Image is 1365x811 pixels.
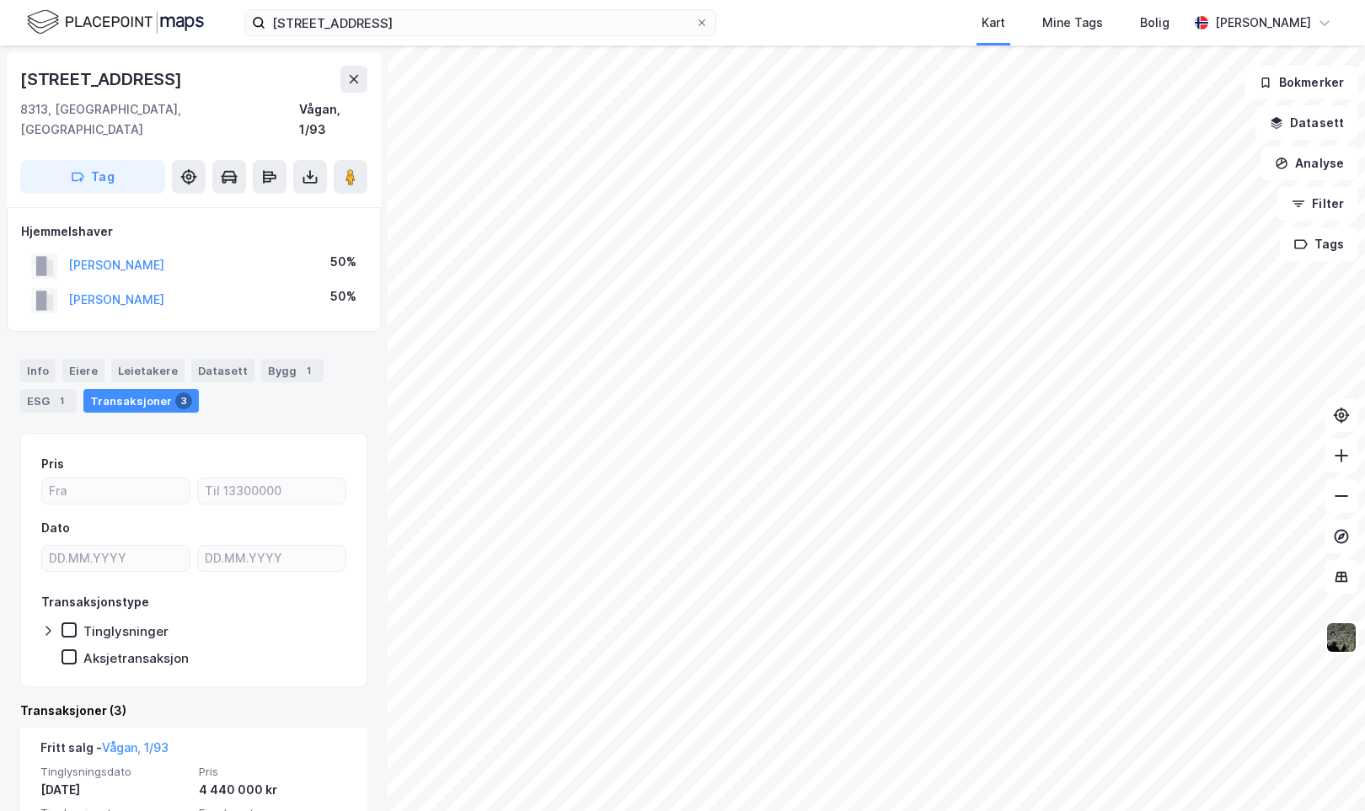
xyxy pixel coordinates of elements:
span: Pris [199,765,347,779]
button: Tags [1280,227,1358,261]
div: Bolig [1140,13,1170,33]
button: Analyse [1261,147,1358,180]
button: Bokmerker [1245,66,1358,99]
div: Datasett [191,359,254,382]
div: 3 [175,392,192,409]
div: [PERSON_NAME] [1215,13,1311,33]
input: Fra [42,478,190,504]
div: 1 [300,362,317,379]
div: 50% [330,252,356,272]
div: 8313, [GEOGRAPHIC_DATA], [GEOGRAPHIC_DATA] [20,99,299,140]
input: Søk på adresse, matrikkel, gårdeiere, leietakere eller personer [265,10,695,35]
div: Aksjetransaksjon [83,650,189,666]
div: Fritt salg - [40,738,169,765]
div: Kontrollprogram for chat [1281,730,1365,811]
input: DD.MM.YYYY [198,546,345,571]
div: 50% [330,286,356,307]
iframe: Chat Widget [1281,730,1365,811]
div: Mine Tags [1042,13,1103,33]
input: DD.MM.YYYY [42,546,190,571]
div: [STREET_ADDRESS] [20,66,185,93]
div: 1 [53,392,70,409]
div: Kart [982,13,1005,33]
div: Pris [41,454,64,474]
div: 4 440 000 kr [199,780,347,800]
div: Bygg [261,359,324,382]
div: Transaksjoner [83,389,199,413]
div: Hjemmelshaver [21,221,367,242]
div: Tinglysninger [83,623,169,639]
div: Transaksjonstype [41,592,149,612]
button: Tag [20,160,165,194]
div: [DATE] [40,780,189,800]
span: Tinglysningsdato [40,765,189,779]
div: Vågan, 1/93 [299,99,367,140]
div: Leietakere [111,359,185,382]
div: Transaksjoner (3) [20,701,367,721]
button: Filter [1277,187,1358,221]
img: logo.f888ab2527a4732fd821a326f86c7f29.svg [27,8,204,37]
div: ESG [20,389,77,413]
input: Til 13300000 [198,478,345,504]
a: Vågan, 1/93 [102,740,169,755]
div: Info [20,359,56,382]
div: Dato [41,518,70,538]
button: Datasett [1255,106,1358,140]
div: Eiere [62,359,104,382]
img: 9k= [1325,622,1357,654]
